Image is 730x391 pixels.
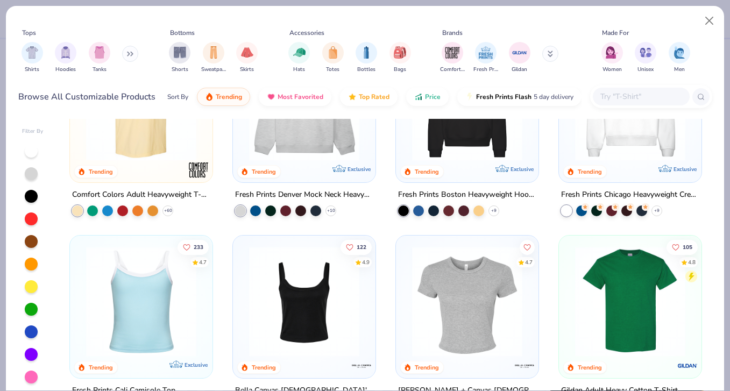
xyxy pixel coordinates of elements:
div: 4.7 [199,258,207,266]
span: Shorts [172,66,188,74]
div: Bottoms [170,28,195,38]
img: db319196-8705-402d-8b46-62aaa07ed94f [570,246,691,357]
div: Filter By [22,127,44,136]
span: Unisex [637,66,654,74]
div: Tops [22,28,36,38]
span: Exclusive [185,361,208,368]
img: flash.gif [465,93,474,101]
div: Fresh Prints Boston Heavyweight Hoodie [398,188,536,202]
span: Skirts [240,66,254,74]
img: Shorts Image [174,46,186,59]
span: 5 day delivery [534,91,573,103]
span: 233 [194,244,203,250]
img: Hoodies Image [60,46,72,59]
span: Price [425,93,441,101]
div: Accessories [289,28,324,38]
div: filter for Shirts [22,42,43,74]
img: TopRated.gif [348,93,357,101]
button: filter button [22,42,43,74]
div: Fresh Prints Denver Mock Neck Heavyweight Sweatshirt [235,188,373,202]
div: filter for Gildan [509,42,530,74]
button: filter button [322,42,344,74]
div: filter for Bags [389,42,411,74]
div: filter for Shorts [169,42,190,74]
div: filter for Men [669,42,690,74]
span: Hats [293,66,305,74]
img: Totes Image [327,46,339,59]
button: filter button [356,42,377,74]
button: Like [178,239,209,254]
span: Comfort Colors [440,66,465,74]
img: Bags Image [394,46,406,59]
img: most_fav.gif [267,93,275,101]
img: Fresh Prints Image [478,45,494,61]
img: 91acfc32-fd48-4d6b-bdad-a4c1a30ac3fc [407,51,528,161]
span: Totes [326,66,339,74]
span: Fresh Prints [473,66,498,74]
button: filter button [236,42,258,74]
button: filter button [201,42,226,74]
button: filter button [389,42,411,74]
img: Bella + Canvas logo [351,355,372,376]
span: Exclusive [511,166,534,173]
img: 029b8af0-80e6-406f-9fdc-fdf898547912 [81,51,202,161]
div: filter for Women [601,42,623,74]
img: Comfort Colors logo [188,159,209,181]
button: Close [699,11,720,31]
img: Comfort Colors Image [444,45,460,61]
img: Skirts Image [241,46,253,59]
div: Made For [602,28,629,38]
button: Like [520,239,535,254]
img: Women Image [606,46,618,59]
div: filter for Unisex [635,42,656,74]
button: Most Favorited [259,88,331,106]
span: Women [603,66,622,74]
img: f5d85501-0dbb-4ee4-b115-c08fa3845d83 [244,51,365,161]
span: Gildan [512,66,527,74]
img: Men Image [674,46,685,59]
button: filter button [473,42,498,74]
div: 4.7 [525,258,533,266]
span: Hoodies [55,66,76,74]
span: Shirts [25,66,39,74]
span: Most Favorited [278,93,323,101]
span: 122 [357,244,366,250]
img: Tanks Image [94,46,105,59]
span: 105 [683,244,692,250]
button: filter button [440,42,465,74]
img: Bottles Image [360,46,372,59]
div: filter for Tanks [89,42,110,74]
button: filter button [669,42,690,74]
img: Unisex Image [640,46,652,59]
button: filter button [601,42,623,74]
button: Price [406,88,449,106]
img: trending.gif [205,93,214,101]
img: a25d9891-da96-49f3-a35e-76288174bf3a [81,246,202,357]
span: Bottles [357,66,375,74]
button: filter button [55,42,76,74]
span: Top Rated [359,93,389,101]
div: Fresh Prints Chicago Heavyweight Crewneck [561,188,699,202]
button: filter button [169,42,190,74]
button: filter button [288,42,310,74]
div: filter for Sweatpants [201,42,226,74]
span: Fresh Prints Flash [476,93,531,101]
button: Like [341,239,372,254]
div: Sort By [167,92,188,102]
div: filter for Hoodies [55,42,76,74]
button: Like [667,239,698,254]
img: Bella + Canvas logo [514,355,535,376]
div: 4.8 [688,258,696,266]
button: Top Rated [340,88,398,106]
img: 1358499d-a160-429c-9f1e-ad7a3dc244c9 [570,51,691,161]
button: Trending [197,88,250,106]
span: Bags [394,66,406,74]
span: Men [674,66,685,74]
div: filter for Totes [322,42,344,74]
img: aa15adeb-cc10-480b-b531-6e6e449d5067 [407,246,528,357]
span: Sweatpants [201,66,226,74]
span: Trending [216,93,242,101]
div: filter for Skirts [236,42,258,74]
span: Tanks [93,66,107,74]
img: Sweatpants Image [208,46,219,59]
